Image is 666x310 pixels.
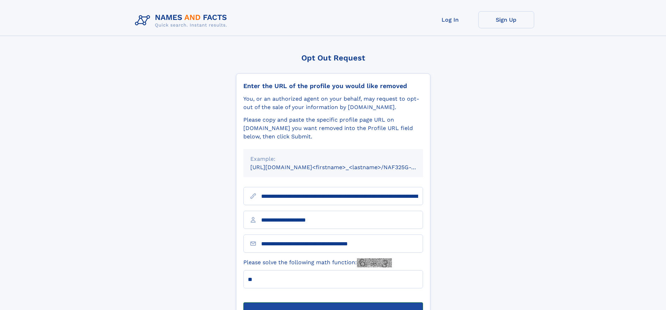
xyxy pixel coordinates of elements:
[478,11,534,28] a: Sign Up
[250,155,416,163] div: Example:
[132,11,233,30] img: Logo Names and Facts
[422,11,478,28] a: Log In
[250,164,436,171] small: [URL][DOMAIN_NAME]<firstname>_<lastname>/NAF325G-xxxxxxxx
[243,258,392,267] label: Please solve the following math function:
[243,116,423,141] div: Please copy and paste the specific profile page URL on [DOMAIN_NAME] you want removed into the Pr...
[243,95,423,111] div: You, or an authorized agent on your behalf, may request to opt-out of the sale of your informatio...
[243,82,423,90] div: Enter the URL of the profile you would like removed
[236,53,430,62] div: Opt Out Request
